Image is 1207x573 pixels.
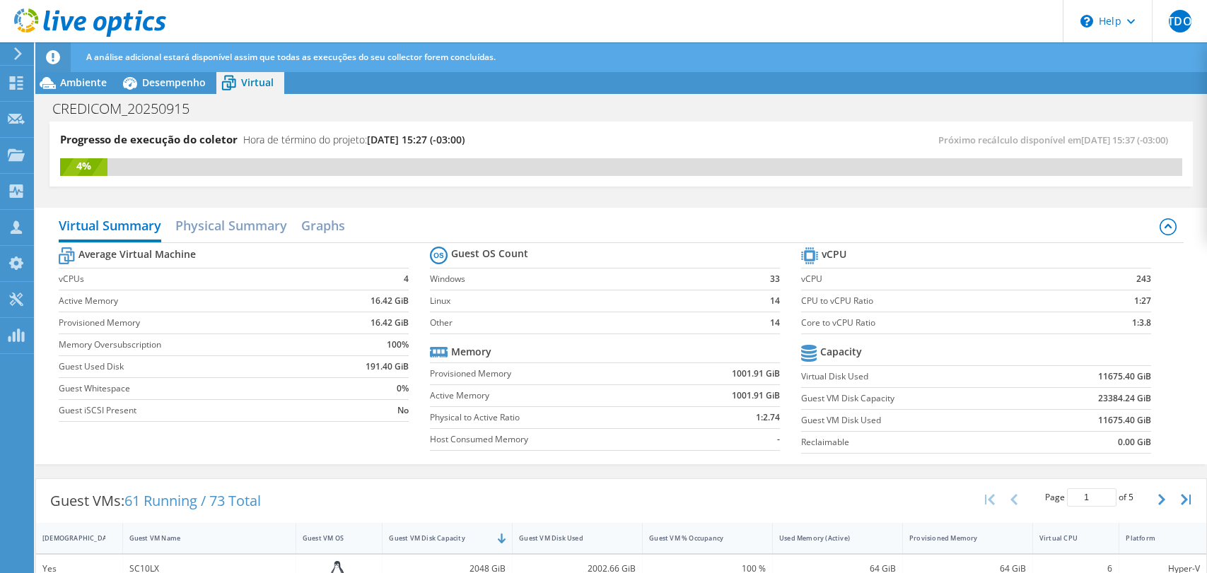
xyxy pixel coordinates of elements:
b: - [777,432,780,447]
b: 1:27 [1134,294,1151,308]
label: Provisioned Memory [59,316,325,330]
b: 14 [770,316,780,330]
div: Platform [1126,533,1183,543]
b: Guest OS Count [451,247,528,261]
span: Ambiente [60,76,107,89]
label: CPU to vCPU Ratio [801,294,1085,308]
label: Guest Used Disk [59,360,325,374]
b: Memory [451,345,491,359]
label: Core to vCPU Ratio [801,316,1085,330]
span: [DATE] 15:27 (-03:00) [367,133,465,146]
label: Reclaimable [801,435,1030,449]
b: 1:2.74 [756,410,780,425]
div: 4% [60,158,107,174]
span: 5 [1129,491,1133,503]
span: Page of [1045,488,1133,507]
div: Guest VMs: [36,479,275,523]
span: Próximo recálculo disponível em [938,134,1175,146]
label: Physical to Active Ratio [430,410,670,425]
h4: Hora de término do projeto: [243,132,465,148]
div: Virtual CPU [1039,533,1096,543]
label: vCPUs [59,272,325,286]
div: Guest VM % Occupancy [649,533,749,543]
label: Guest VM Disk Used [801,413,1030,427]
input: jump to page [1067,488,1116,507]
b: 100% [387,338,409,352]
span: Desempenho [142,76,206,89]
span: A análise adicional estará disponível assim que todas as execuções do seu collector forem concluí... [86,51,496,63]
label: Guest Whitespace [59,382,325,396]
label: vCPU [801,272,1085,286]
b: 33 [770,272,780,286]
label: Guest VM Disk Capacity [801,391,1030,406]
h2: Physical Summary [175,211,287,240]
b: 191.40 GiB [366,360,409,374]
b: 11675.40 GiB [1098,413,1151,427]
span: JTDOJ [1169,10,1191,33]
b: 1001.91 GiB [732,367,780,381]
b: No [397,403,409,418]
b: Average Virtual Machine [78,247,196,261]
div: Guest VM Name [129,533,272,543]
b: 0% [397,382,409,396]
div: Guest VM Disk Capacity [389,533,489,543]
label: Host Consumed Memory [430,432,670,447]
b: vCPU [822,247,846,261]
div: [DEMOGRAPHIC_DATA] [42,533,99,543]
div: Guest VM OS [303,533,359,543]
label: Other [430,316,748,330]
label: Linux [430,294,748,308]
b: 243 [1136,272,1151,286]
div: Guest VM Disk Used [519,533,619,543]
b: 16.42 GiB [371,316,409,330]
span: Virtual [241,76,274,89]
div: Used Memory (Active) [779,533,879,543]
b: 0.00 GiB [1118,435,1151,449]
label: Active Memory [430,389,670,403]
label: Guest iSCSI Present [59,403,325,418]
h2: Virtual Summary [59,211,161,242]
b: 14 [770,294,780,308]
label: Virtual Disk Used [801,370,1030,384]
span: 61 Running / 73 Total [124,491,261,510]
b: Capacity [820,345,862,359]
label: Provisioned Memory [430,367,670,381]
b: 23384.24 GiB [1098,391,1151,406]
label: Active Memory [59,294,325,308]
div: Provisioned Memory [909,533,1009,543]
h2: Graphs [301,211,345,240]
b: 1:3.8 [1132,316,1151,330]
b: 11675.40 GiB [1098,370,1151,384]
b: 4 [404,272,409,286]
span: [DATE] 15:37 (-03:00) [1081,134,1168,146]
label: Windows [430,272,748,286]
b: 1001.91 GiB [732,389,780,403]
h1: CREDICOM_20250915 [46,101,211,117]
svg: \n [1080,15,1093,28]
label: Memory Oversubscription [59,338,325,352]
b: 16.42 GiB [371,294,409,308]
